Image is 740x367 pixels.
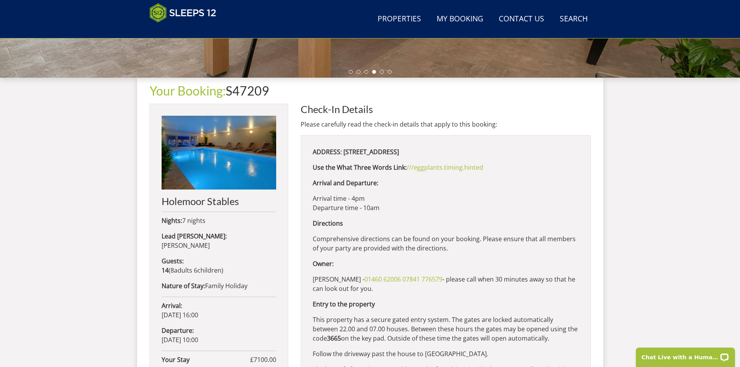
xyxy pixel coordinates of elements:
[189,266,192,275] span: s
[162,116,276,190] img: An image of 'Holemoor Stables'
[162,355,250,364] strong: Your Stay
[162,281,276,290] p: Family Holiday
[162,241,210,250] span: [PERSON_NAME]
[327,334,341,343] strong: 3665
[313,300,375,308] strong: Entry to the property
[364,275,401,284] a: 01460 62006
[313,179,378,187] strong: Arrival and Departure:
[313,219,343,228] strong: Directions
[402,275,442,284] a: 07841 776579
[313,275,579,293] p: [PERSON_NAME] - - please call when 30 minutes away so that he can look out for you.
[194,266,197,275] span: 6
[211,266,221,275] span: ren
[557,10,591,28] a: Search
[162,216,182,225] strong: Nights:
[313,194,579,212] p: Arrival time - 4pm Departure time - 10am
[192,266,221,275] span: child
[313,234,579,253] p: Comprehensive directions can be found on your booking. Please ensure that all members of your par...
[162,257,184,265] strong: Guests:
[150,3,216,23] img: Sleeps 12
[313,148,399,156] strong: ADDRESS: [STREET_ADDRESS]
[496,10,547,28] a: Contact Us
[250,355,276,364] span: £
[162,196,276,207] h2: Holemoor Stables
[162,266,169,275] strong: 14
[631,343,740,367] iframe: LiveChat chat widget
[313,315,579,343] p: This property has a secure gated entry system. The gates are locked automatically between 22.00 a...
[146,27,227,34] iframe: Customer reviews powered by Trustpilot
[374,10,424,28] a: Properties
[162,216,276,225] p: 7 nights
[301,104,591,115] h2: Check-In Details
[162,326,276,344] p: [DATE] 10:00
[313,349,579,358] p: Follow the driveway past the house to [GEOGRAPHIC_DATA].
[150,83,226,98] a: Your Booking:
[162,301,276,320] p: [DATE] 16:00
[301,120,591,129] p: Please carefully read the check-in details that apply to this booking:
[171,266,174,275] span: 8
[162,116,276,207] a: Holemoor Stables
[171,266,192,275] span: adult
[162,266,223,275] span: ( )
[313,259,334,268] strong: Owner:
[434,10,486,28] a: My Booking
[162,326,194,335] strong: Departure:
[162,301,182,310] strong: Arrival:
[254,355,276,364] span: 7100.00
[162,282,205,290] strong: Nature of Stay:
[407,163,483,172] a: ///eggplants.timing.hinted
[150,84,591,97] h1: S47209
[162,232,227,240] strong: Lead [PERSON_NAME]:
[313,163,407,172] strong: Use the What Three Words Link:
